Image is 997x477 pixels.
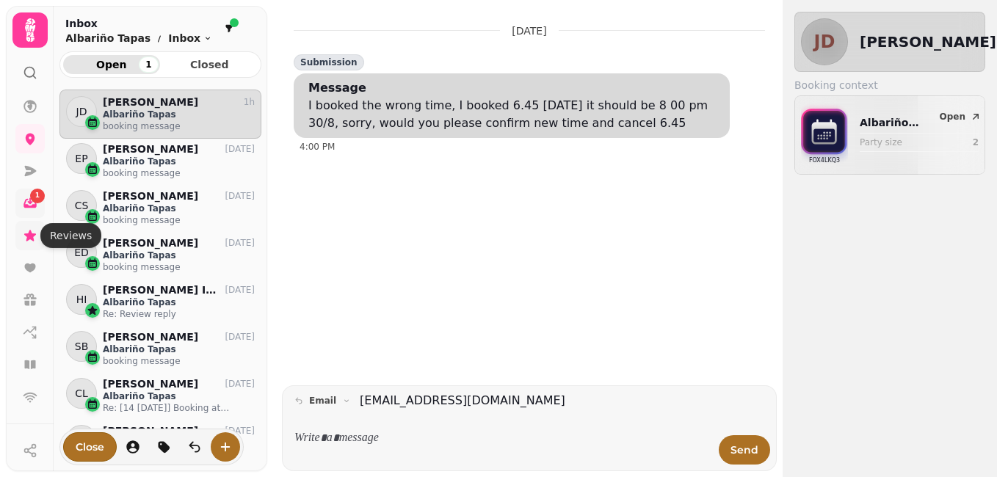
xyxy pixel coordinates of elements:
a: [EMAIL_ADDRESS][DOMAIN_NAME] [360,392,565,409]
p: Re: Review reply [103,308,255,320]
span: Close [76,442,104,452]
p: [PERSON_NAME] [103,378,198,390]
p: [PERSON_NAME] Ireland [103,284,217,296]
span: JD [814,33,835,51]
div: bookings-iconFOX4LKQ3Albariño TapasParty size2Open [801,102,979,168]
div: 4:00 PM [300,141,730,153]
p: booking message [103,214,255,226]
a: 1 [15,189,45,218]
div: Submission [294,54,364,70]
span: CL [75,386,88,401]
p: Party size [860,136,943,148]
div: Message [308,79,366,97]
p: Re: [14 [DATE]] Booking at Albariño Tapas for 4 people [103,402,255,414]
div: Reviews [40,223,101,248]
p: FOX4LKQ3 [809,153,840,168]
p: [DATE] [225,143,255,155]
p: 2 [973,136,979,148]
span: Open [75,59,148,70]
p: [DATE] [225,378,255,390]
div: grid [59,90,261,465]
button: email [289,392,357,409]
button: Close [63,432,117,462]
p: [DATE] [512,23,546,38]
p: Albariño Tapas [103,109,255,120]
nav: breadcrumb [65,31,212,45]
p: Albariño Tapas [103,203,255,214]
p: 1h [244,96,255,108]
p: Albariño Tapas [860,115,943,130]
p: Albariño Tapas [103,343,255,355]
button: Open1 [63,55,160,74]
span: EP [75,151,87,166]
span: CS [75,198,89,213]
button: Open [934,108,987,125]
button: tag-thread [149,432,178,462]
h2: [PERSON_NAME] [860,32,996,52]
button: create-convo [211,432,240,462]
p: booking message [103,167,255,179]
p: [DATE] [225,190,255,202]
button: is-read [180,432,209,462]
span: SB [75,339,89,354]
span: Send [730,445,758,455]
p: [DATE] [225,237,255,249]
span: JD [76,104,87,119]
p: Albariño Tapas [103,296,255,308]
p: Albariño Tapas [103,156,255,167]
p: [DATE] [225,284,255,296]
div: I booked the wrong time, I booked 6.45 [DATE] it should be 8 00 pm 30/8, sorry, would you please ... [308,97,721,132]
p: booking message [103,261,255,273]
p: [PERSON_NAME] [103,425,198,437]
span: 1 [35,191,40,201]
button: Closed [162,55,258,74]
button: filter [220,20,238,37]
p: [PERSON_NAME] [103,331,198,343]
span: Open [940,112,965,121]
span: HI [76,292,87,307]
h2: Inbox [65,16,212,31]
p: [PERSON_NAME] [103,237,198,250]
span: ED [74,245,89,260]
p: [PERSON_NAME] [103,96,198,109]
p: [DATE] [225,331,255,343]
p: [PERSON_NAME] [103,143,198,156]
label: Booking context [794,78,985,92]
p: booking message [103,355,255,367]
p: Albariño Tapas [65,31,151,45]
div: 1 [139,57,158,73]
p: Albariño Tapas [103,250,255,261]
button: Inbox [168,31,212,45]
p: Albariño Tapas [103,390,255,402]
img: bookings-icon [801,102,848,165]
span: Closed [173,59,247,70]
p: [PERSON_NAME] [103,190,198,203]
button: Send [719,435,770,465]
p: booking message [103,120,255,132]
p: [DATE] [225,425,255,437]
